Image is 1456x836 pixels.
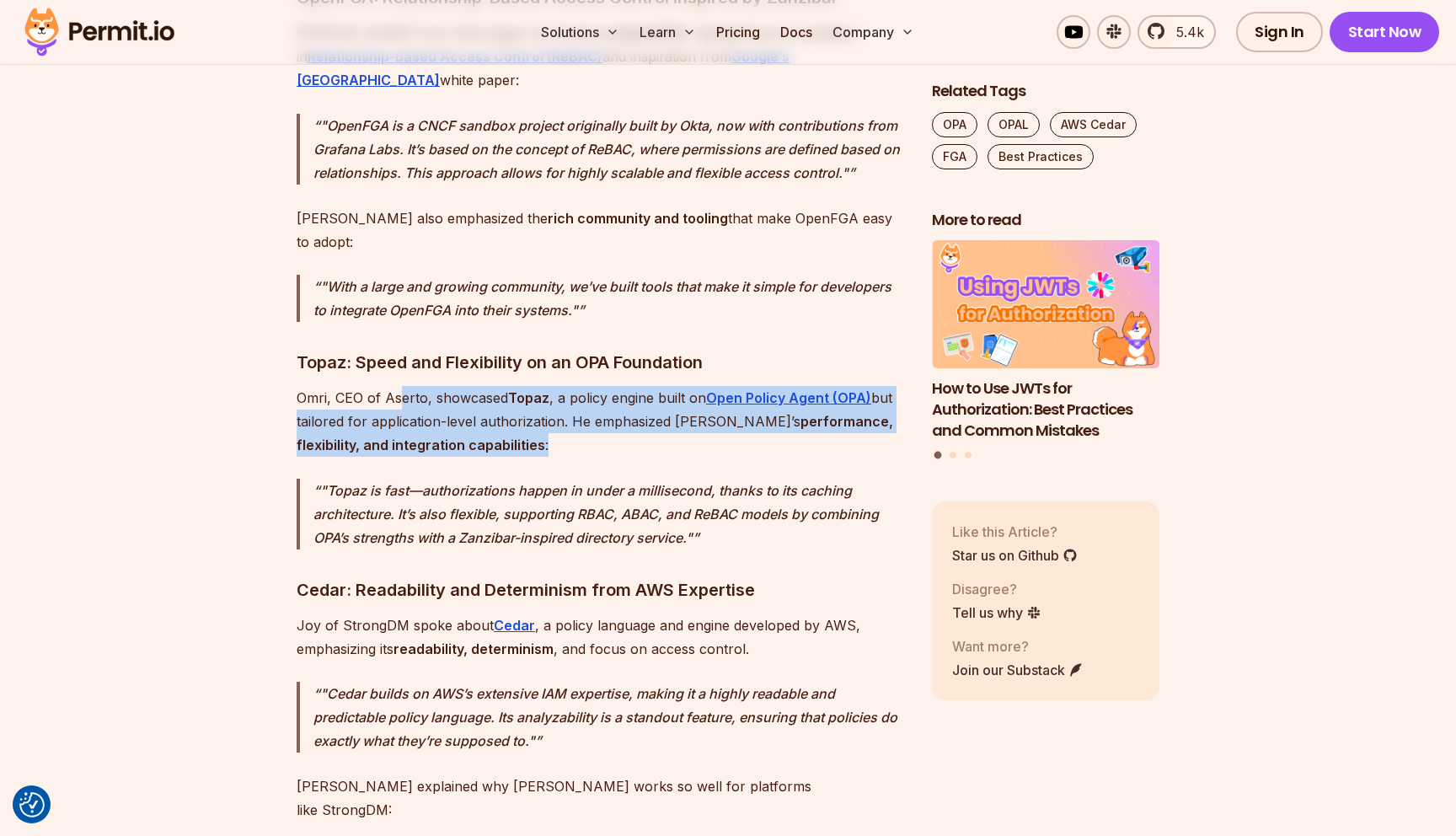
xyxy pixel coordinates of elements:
a: Tell us why [952,603,1041,623]
p: Joy of StrongDM spoke about , a policy language and engine developed by AWS, emphasizing its , an... [297,614,905,661]
a: 5.4k [1137,15,1216,49]
p: Want more? [952,636,1084,656]
a: Pricing [709,15,767,49]
li: 1 of 3 [932,241,1159,442]
a: Cedar [494,617,535,634]
a: Best Practices [988,144,1094,169]
a: Sign In [1236,12,1323,52]
h3: How to Use JWTs for Authorization: Best Practices and Common Mistakes [932,378,1159,441]
p: [PERSON_NAME] also emphasized the that make OpenFGA easy to adopt: [297,206,905,254]
button: Go to slide 1 [934,452,942,459]
p: "Topaz is fast—authorizations happen in under a millisecond, thanks to its caching architecture. ... [313,479,905,549]
h3: Topaz: Speed and Flexibility on an OPA Foundation [297,349,905,376]
button: Solutions [534,15,626,49]
button: Consent Preferences [19,792,45,817]
p: "Cedar builds on AWS’s extensive IAM expertise, making it a highly readable and predictable polic... [313,682,905,753]
h2: More to read [932,210,1159,231]
button: Learn [633,15,703,49]
strong: Topaz [508,389,549,406]
p: "With a large and growing community, we’ve built tools that make it simple for developers to inte... [313,275,905,322]
button: Go to slide 2 [950,452,956,458]
img: Revisit consent button [19,792,45,817]
button: Company [826,15,921,49]
p: Disagree? [952,579,1041,599]
h2: Related Tags [932,81,1159,102]
a: OPAL [988,112,1040,137]
button: Go to slide 3 [965,452,972,458]
a: Start Now [1330,12,1440,52]
a: Open Policy Agent (OPA) [706,389,871,406]
a: AWS Cedar [1050,112,1137,137]
a: Docs [773,15,819,49]
p: [PERSON_NAME] explained why [PERSON_NAME] works so well for platforms like StrongDM: [297,774,905,822]
p: "OpenFGA is a CNCF sandbox project originally built by Okta, now with contributions from Grafana ... [313,114,905,185]
img: How to Use JWTs for Authorization: Best Practices and Common Mistakes [932,241,1159,369]
a: Join our Substack [952,660,1084,680]
a: Star us on Github [952,545,1078,565]
h3: Cedar: Readability and Determinism from AWS Expertise [297,576,905,603]
a: FGA [932,144,977,169]
a: How to Use JWTs for Authorization: Best Practices and Common MistakesHow to Use JWTs for Authoriz... [932,241,1159,442]
strong: rich community and tooling [548,210,728,227]
strong: readability, determinism [393,640,554,657]
span: 5.4k [1166,22,1204,42]
div: Posts [932,241,1159,462]
p: Omri, CEO of Aserto, showcased , a policy engine built on but tailored for application-level auth... [297,386,905,457]
a: OPA [932,112,977,137]
img: Permit logo [17,3,182,61]
p: Like this Article? [952,522,1078,542]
